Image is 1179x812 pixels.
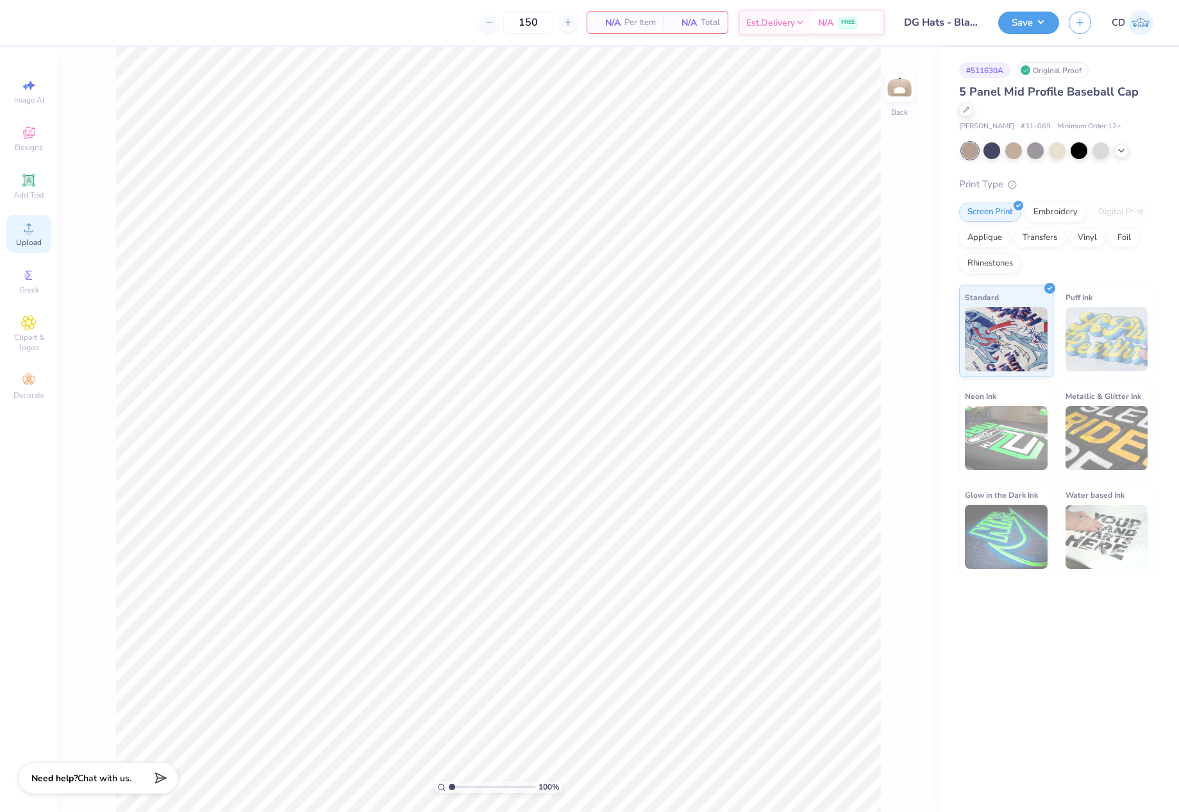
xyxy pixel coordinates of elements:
span: Neon Ink [965,389,996,403]
span: Minimum Order: 12 + [1057,121,1121,132]
span: 100 % [539,781,559,793]
span: Total [701,16,720,30]
strong: Need help? [31,772,78,784]
span: [PERSON_NAME] [959,121,1014,132]
span: N/A [595,16,621,30]
input: Untitled Design [894,10,989,35]
div: Applique [959,228,1010,248]
span: Metallic & Glitter Ink [1066,389,1141,403]
div: Embroidery [1025,203,1086,222]
img: Neon Ink [965,406,1048,470]
a: CD [1112,10,1153,35]
input: – – [503,11,553,34]
span: N/A [818,16,833,30]
span: Clipart & logos [6,332,51,353]
div: Vinyl [1069,228,1105,248]
span: Add Text [13,190,44,200]
div: Rhinestones [959,254,1021,273]
div: Screen Print [959,203,1021,222]
span: Chat with us. [78,772,131,784]
span: CD [1112,15,1125,30]
div: Back [891,106,908,118]
span: 5 Panel Mid Profile Baseball Cap [959,84,1139,99]
button: Save [998,12,1059,34]
img: Puff Ink [1066,307,1148,371]
span: # 31-069 [1021,121,1051,132]
span: Glow in the Dark Ink [965,488,1038,502]
img: Metallic & Glitter Ink [1066,406,1148,470]
span: Per Item [624,16,656,30]
div: Foil [1109,228,1139,248]
span: Water based Ink [1066,488,1125,502]
img: Standard [965,307,1048,371]
span: Greek [19,285,39,295]
span: FREE [841,18,855,27]
div: Print Type [959,177,1153,192]
span: Standard [965,291,999,304]
span: Puff Ink [1066,291,1092,304]
div: Digital Print [1090,203,1152,222]
span: Image AI [14,95,44,105]
img: Glow in the Dark Ink [965,505,1048,569]
div: Original Proof [1017,62,1089,78]
span: Est. Delivery [746,16,795,30]
span: Designs [15,142,43,153]
img: Cedric Diasanta [1128,10,1153,35]
img: Back [887,74,912,100]
span: N/A [671,16,697,30]
span: Upload [16,237,42,248]
div: # 511630A [959,62,1010,78]
img: Water based Ink [1066,505,1148,569]
div: Transfers [1014,228,1066,248]
span: Decorate [13,390,44,400]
